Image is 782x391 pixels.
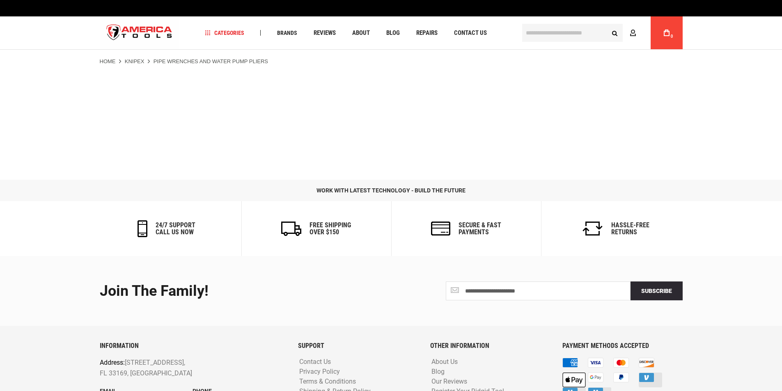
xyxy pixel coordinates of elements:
a: store logo [100,18,179,48]
span: 0 [671,34,673,39]
span: Contact Us [454,30,487,36]
h6: 24/7 support call us now [156,222,195,236]
span: About [352,30,370,36]
p: [STREET_ADDRESS], FL 33169, [GEOGRAPHIC_DATA] [100,358,249,379]
a: About [349,27,374,39]
span: Categories [205,30,244,36]
h6: PAYMENT METHODS ACCEPTED [562,342,682,350]
a: Blog [429,368,447,376]
a: 0 [659,16,674,49]
a: Repairs [413,27,441,39]
a: Home [100,58,116,65]
button: Subscribe [631,281,683,300]
a: Privacy Policy [297,368,342,376]
a: Terms & Conditions [297,378,358,386]
span: Repairs [416,30,438,36]
a: Contact Us [297,358,333,366]
h6: Hassle-Free Returns [611,222,649,236]
span: Address: [100,359,125,367]
a: Knipex [125,58,144,65]
h6: SUPPORT [298,342,418,350]
strong: Pipe Wrenches and Water Pump Pliers [154,58,268,64]
img: America Tools [100,18,179,48]
span: Reviews [314,30,336,36]
h6: Free Shipping Over $150 [310,222,351,236]
a: About Us [429,358,460,366]
span: Blog [386,30,400,36]
span: Subscribe [641,288,672,294]
span: Brands [277,30,297,36]
a: Categories [201,27,248,39]
a: Our Reviews [429,378,469,386]
h6: INFORMATION [100,342,286,350]
a: Blog [383,27,404,39]
h6: OTHER INFORMATION [430,342,550,350]
a: Reviews [310,27,339,39]
a: Brands [273,27,301,39]
button: Search [607,25,623,41]
a: Contact Us [450,27,491,39]
h6: secure & fast payments [459,222,501,236]
div: Join the Family! [100,283,385,300]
